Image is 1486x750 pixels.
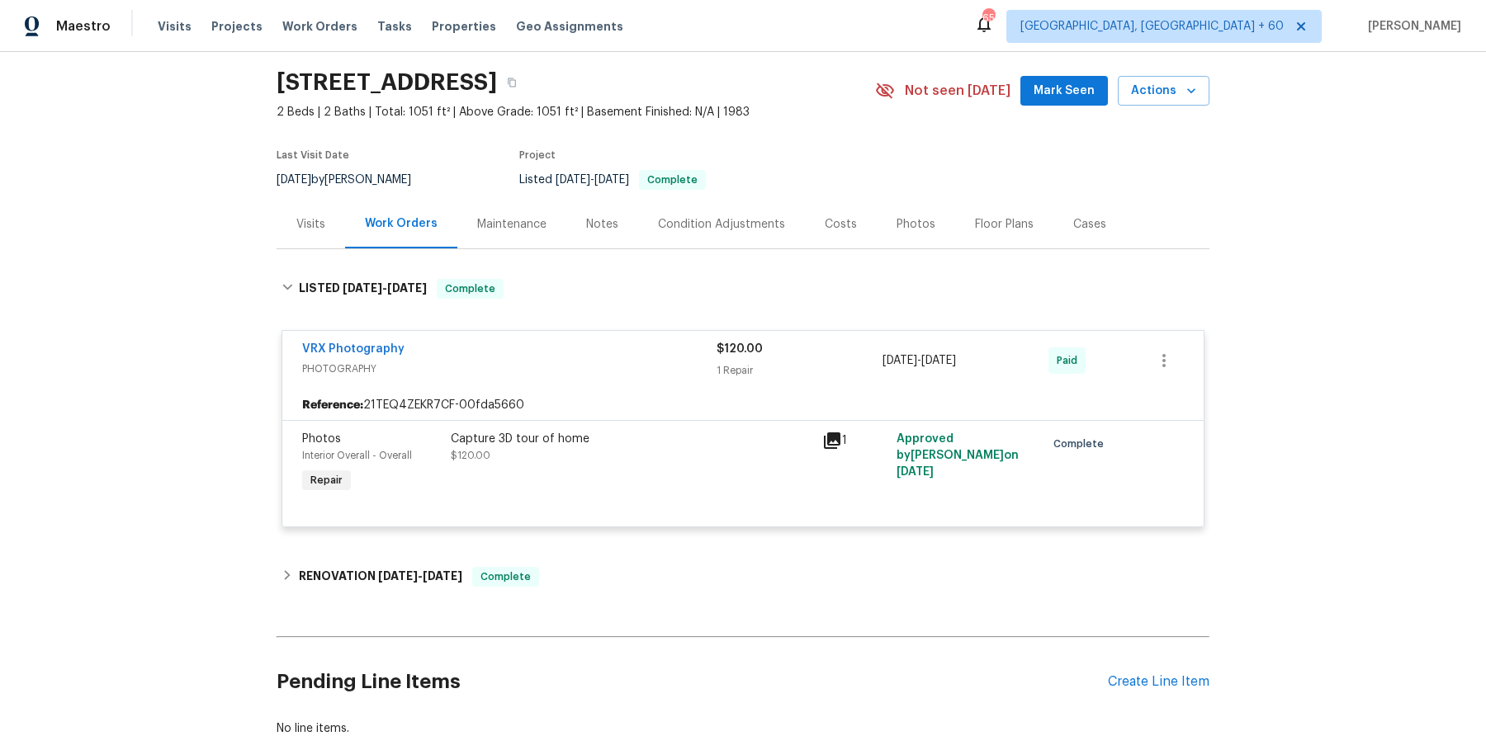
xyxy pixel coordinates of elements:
span: Listed [519,174,706,186]
span: - [883,352,956,369]
span: Approved by [PERSON_NAME] on [897,433,1019,478]
span: Not seen [DATE] [905,83,1010,99]
div: Photos [897,216,935,233]
span: Repair [304,472,349,488]
div: 655 [982,10,994,26]
div: Costs [825,216,857,233]
span: [DATE] [594,174,629,186]
div: No line items. [277,720,1209,737]
span: - [556,174,629,186]
div: 1 Repair [717,362,883,379]
span: Complete [438,281,502,297]
div: 1 [822,431,887,450]
b: Reference: [302,397,363,413]
span: - [378,570,462,582]
span: [DATE] [883,355,917,366]
span: Projects [211,18,263,35]
span: Complete [641,175,704,185]
span: - [343,282,427,294]
span: Last Visit Date [277,150,349,160]
button: Mark Seen [1020,76,1108,106]
span: Mark Seen [1034,81,1095,101]
div: LISTED [DATE]-[DATE]Complete [277,262,1209,315]
div: Work Orders [365,215,438,232]
span: PHOTOGRAPHY [302,361,717,377]
button: Actions [1118,76,1209,106]
div: Condition Adjustments [658,216,785,233]
span: [DATE] [277,174,311,186]
div: RENOVATION [DATE]-[DATE]Complete [277,557,1209,597]
span: Visits [158,18,192,35]
span: 2 Beds | 2 Baths | Total: 1051 ft² | Above Grade: 1051 ft² | Basement Finished: N/A | 1983 [277,104,875,120]
span: Complete [1053,436,1110,452]
span: [DATE] [423,570,462,582]
span: [DATE] [387,282,427,294]
span: Paid [1057,352,1084,369]
span: [DATE] [343,282,382,294]
span: [DATE] [921,355,956,366]
span: $120.00 [451,450,490,460]
h2: Pending Line Items [277,644,1108,720]
div: Capture 3D tour of home [451,431,812,447]
span: Tasks [377,21,412,32]
span: Work Orders [282,18,357,35]
a: VRX Photography [302,343,405,355]
span: Actions [1131,81,1196,101]
button: Copy Address [497,68,527,97]
span: $120.00 [717,343,763,355]
span: Complete [474,568,537,585]
h6: RENOVATION [299,567,462,587]
span: [PERSON_NAME] [1361,18,1461,35]
h2: [STREET_ADDRESS] [277,74,497,91]
h6: LISTED [299,279,427,299]
span: [GEOGRAPHIC_DATA], [GEOGRAPHIC_DATA] + 60 [1020,18,1284,35]
span: Geo Assignments [516,18,623,35]
div: 21TEQ4ZEKR7CF-00fda5660 [282,390,1204,420]
div: Cases [1073,216,1106,233]
span: Photos [302,433,341,445]
div: Floor Plans [975,216,1034,233]
span: [DATE] [897,466,934,478]
span: [DATE] [556,174,590,186]
span: Project [519,150,556,160]
span: [DATE] [378,570,418,582]
div: by [PERSON_NAME] [277,170,431,190]
div: Notes [586,216,618,233]
span: Maestro [56,18,111,35]
div: Create Line Item [1108,674,1209,690]
div: Visits [296,216,325,233]
span: Interior Overall - Overall [302,450,412,460]
div: Maintenance [477,216,547,233]
span: Properties [432,18,496,35]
